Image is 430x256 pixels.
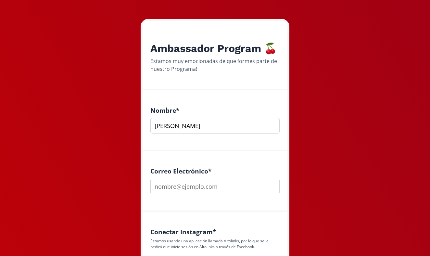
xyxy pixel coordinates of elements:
p: Estamos usando una aplicación llamada Altolinks, por lo que se le pedirá que inicie sesión en Alt... [150,238,280,250]
h4: Nombre * [150,107,280,114]
h4: Correo Electrónico * [150,167,280,175]
input: Escribe aquí tu respuesta... [150,118,280,134]
input: nombre@ejemplo.com [150,179,280,194]
div: Estamos muy emocionadas de que formes parte de nuestro Programa! [150,57,280,73]
h4: Conectar Instagram * [150,228,280,236]
h2: Ambassador Program 🍒 [150,42,280,55]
